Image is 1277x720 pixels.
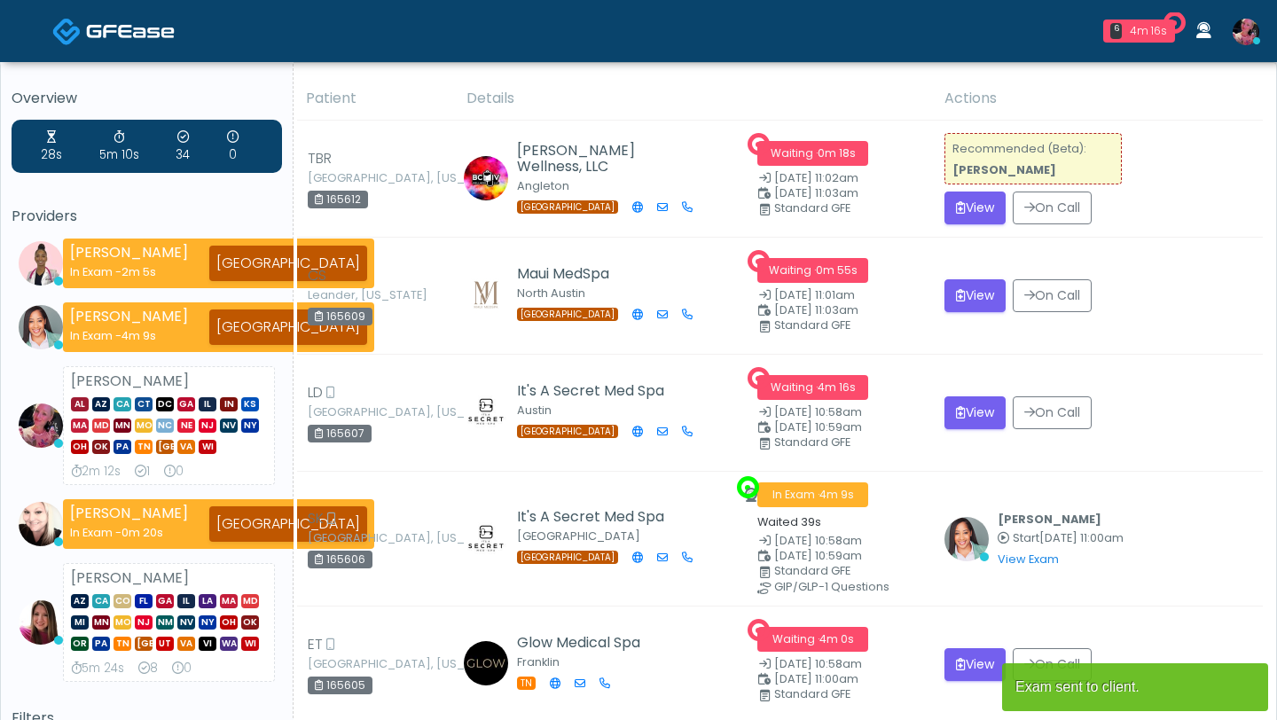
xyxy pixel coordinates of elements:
[199,637,216,651] span: VI
[757,305,922,317] small: Scheduled Time
[220,419,238,433] span: NV
[71,397,89,411] span: AL
[114,594,131,608] span: CO
[517,509,672,525] h5: It's A Secret Med Spa
[517,200,618,214] span: [GEOGRAPHIC_DATA]
[135,615,153,630] span: NJ
[757,173,922,184] small: Date Created
[757,188,922,200] small: Scheduled Time
[464,271,508,316] img: Winston Turnage
[227,129,239,164] div: 0
[19,502,63,546] img: Cynthia Petersen
[682,200,693,215] a: Call via 8x8
[19,305,63,349] img: Jennifer Ekeh
[209,506,367,542] div: [GEOGRAPHIC_DATA]
[682,424,693,440] a: Call via 8x8
[177,615,195,630] span: NV
[220,397,238,411] span: IN
[308,173,405,184] small: [GEOGRAPHIC_DATA], [US_STATE]
[774,689,939,700] div: Standard GFE
[774,404,862,419] span: [DATE] 10:58am
[757,407,922,419] small: Date Created
[199,615,216,630] span: NY
[164,463,184,481] div: 0
[517,403,552,418] small: Austin
[757,674,922,685] small: Scheduled Time
[757,514,821,529] small: Waited 39s
[774,287,855,302] span: [DATE] 11:01am
[464,388,508,433] img: Amanda Creel
[308,551,372,568] div: 165606
[517,308,618,321] span: [GEOGRAPHIC_DATA]
[70,327,188,344] div: In Exam -
[308,265,326,286] span: CS
[92,594,110,608] span: CA
[156,594,174,608] span: GA
[308,508,324,529] span: SK
[308,425,372,442] div: 165607
[199,440,216,454] span: WI
[517,266,672,282] h5: Maui MedSpa
[199,594,216,608] span: LA
[70,503,188,523] strong: [PERSON_NAME]
[998,533,1124,544] small: Started at
[757,659,922,670] small: Date Created
[952,141,1086,177] small: Recommended (Beta):
[944,279,1006,312] button: View
[70,242,188,262] strong: [PERSON_NAME]
[599,676,610,692] a: Call via 8x8
[308,308,372,325] div: 165609
[220,594,238,608] span: MA
[819,631,854,646] span: 4m 0s
[177,440,195,454] span: VA
[774,437,939,448] div: Standard GFE
[41,129,62,164] div: 28s
[308,677,372,694] div: 165605
[774,170,858,185] span: [DATE] 11:02am
[92,637,110,651] span: PA
[135,594,153,608] span: FL
[86,22,175,40] img: Docovia
[138,660,158,677] div: 8
[682,550,693,566] a: Call via 8x8
[774,533,862,548] span: [DATE] 10:58am
[135,463,150,481] div: 1
[135,397,153,411] span: CT
[517,425,618,438] span: [GEOGRAPHIC_DATA]
[121,525,163,540] span: 0m 20s
[998,552,1059,567] a: View Exam
[71,371,189,391] strong: [PERSON_NAME]
[682,307,693,323] a: Call via 8x8
[1013,648,1092,681] button: On Call
[757,482,868,507] span: In Exam ·
[176,129,190,164] div: 34
[12,208,282,224] h5: Providers
[70,263,188,280] div: In Exam -
[517,654,560,669] small: Franklin
[220,637,238,651] span: WA
[757,422,922,434] small: Scheduled Time
[71,567,189,588] strong: [PERSON_NAME]
[1013,396,1092,429] button: On Call
[135,419,153,433] span: MO
[114,419,131,433] span: MN
[114,615,131,630] span: MO
[456,77,934,121] th: Details
[944,648,1006,681] button: View
[757,551,922,562] small: Scheduled Time
[135,440,153,454] span: TN
[71,419,89,433] span: MA
[92,419,110,433] span: MD
[121,264,156,279] span: 2m 5s
[308,290,405,301] small: Leander, [US_STATE]
[1013,279,1092,312] button: On Call
[156,419,174,433] span: NC
[757,141,868,166] span: Waiting ·
[308,634,323,655] span: ET
[241,637,259,651] span: WI
[464,156,508,200] img: Elena Boley
[121,328,156,343] span: 4m 9s
[71,615,89,630] span: MI
[774,671,858,686] span: [DATE] 11:00am
[114,397,131,411] span: CA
